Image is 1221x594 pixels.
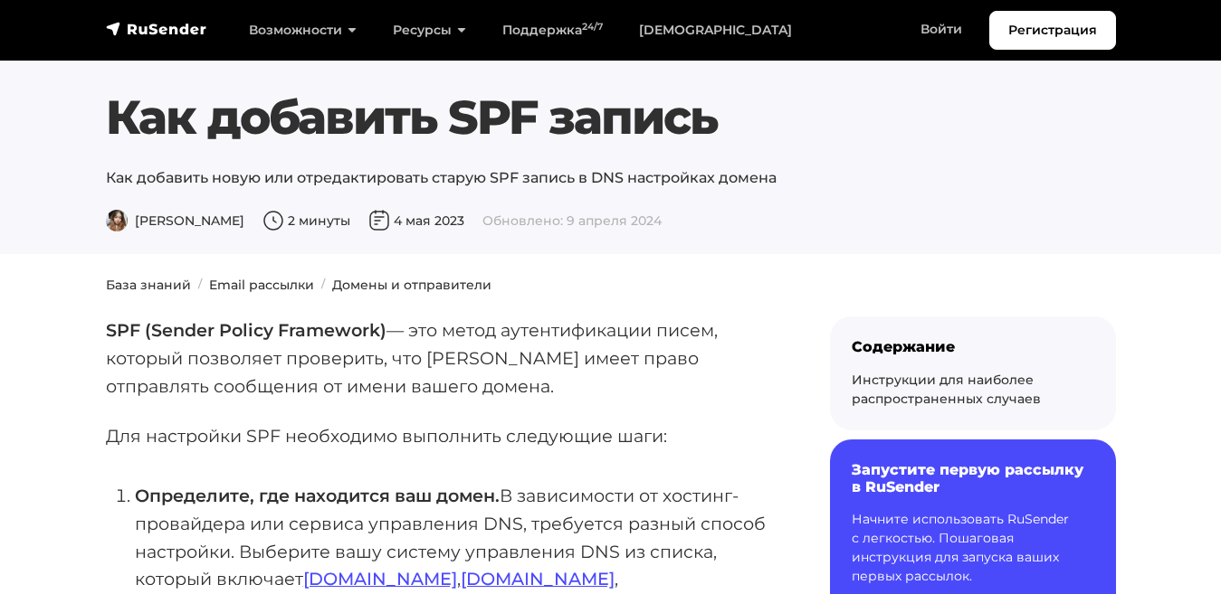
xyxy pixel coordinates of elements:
p: Для настройки SPF необходимо выполнить следующие шаги: [106,422,772,450]
a: Возможности [231,12,375,49]
a: Поддержка24/7 [484,12,621,49]
strong: SPF (Sender Policy Framework) [106,319,386,341]
a: Войти [902,11,980,48]
div: Содержание [852,338,1094,355]
h6: Запустите первую рассылку в RuSender [852,461,1094,495]
sup: 24/7 [582,21,603,33]
a: [DOMAIN_NAME] [461,568,615,589]
h1: Как добавить SPF запись [106,90,1116,146]
p: — это метод аутентификации писем, который позволяет проверить, что [PERSON_NAME] имеет право отпр... [106,316,772,400]
span: Обновлено: 9 апреля 2024 [482,212,662,229]
span: 2 минуты [262,212,350,229]
strong: Определите, где находится ваш домен. [135,485,500,506]
a: Инструкции для наиболее распространенных случаев [852,372,1041,407]
p: Как добавить новую или отредактировать старую SPF запись в DNS настройках домена [106,167,1116,189]
a: Домены и отправители [332,277,491,293]
a: Регистрация [989,11,1116,50]
a: Email рассылки [209,277,314,293]
span: [PERSON_NAME] [106,212,244,229]
a: [DEMOGRAPHIC_DATA] [621,12,810,49]
img: RuSender [106,20,207,38]
a: Ресурсы [375,12,484,49]
a: [DOMAIN_NAME] [303,568,457,589]
nav: breadcrumb [95,276,1127,295]
img: Время чтения [262,210,284,231]
img: Дата публикации [368,210,390,231]
span: 4 мая 2023 [368,212,464,229]
a: База знаний [106,277,191,293]
p: Начните использовать RuSender с легкостью. Пошаговая инструкция для запуска ваших первых рассылок. [852,510,1094,586]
